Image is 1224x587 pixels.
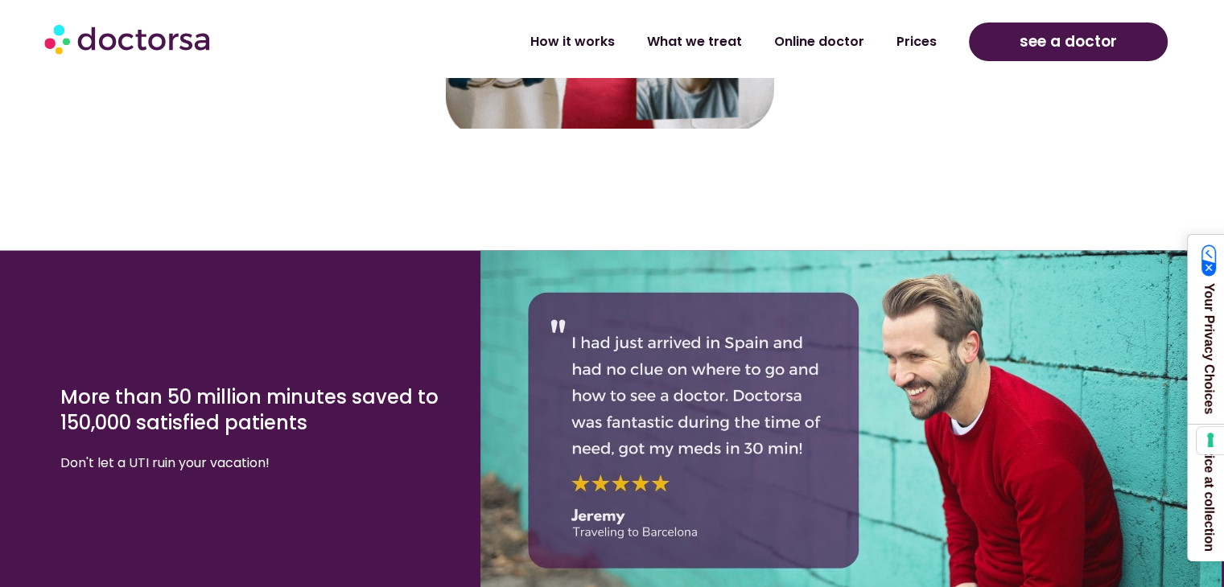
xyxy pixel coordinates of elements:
span: see a doctor [1020,29,1117,55]
button: Your consent preferences for tracking technologies [1197,427,1224,454]
a: What we treat [631,23,758,60]
a: see a doctor [969,23,1168,61]
img: California Consumer Privacy Act (CCPA) Opt-Out Icon [1201,244,1217,277]
a: Online doctor [758,23,880,60]
a: How it works [514,23,631,60]
h2: Don't let a UTI ruin your vacation! [60,452,444,474]
h2: More than 50 million minutes saved to 150,000 satisfied patients [60,384,444,436]
nav: Menu [323,23,953,60]
a: Prices [880,23,953,60]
